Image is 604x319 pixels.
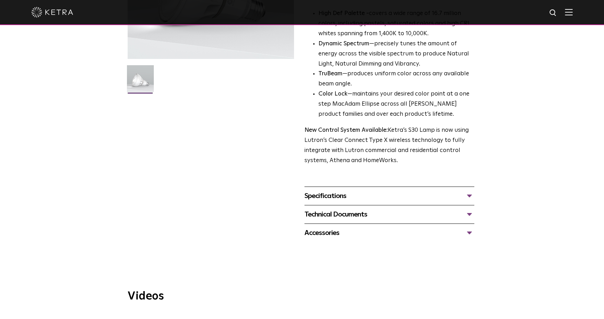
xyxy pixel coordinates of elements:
[318,39,474,69] li: —precisely tunes the amount of energy across the visible spectrum to produce Natural Light, Natur...
[304,127,388,133] strong: New Control System Available:
[304,227,474,238] div: Accessories
[304,209,474,220] div: Technical Documents
[565,9,573,15] img: Hamburger%20Nav.svg
[127,65,154,97] img: S30-Lamp-Edison-2021-Web-Square
[31,7,73,17] img: ketra-logo-2019-white
[318,69,474,89] li: —produces uniform color across any available beam angle.
[304,190,474,202] div: Specifications
[549,9,558,17] img: search icon
[318,89,474,120] li: —maintains your desired color point at a one step MacAdam Ellipse across all [PERSON_NAME] produc...
[318,71,342,77] strong: TruBeam
[304,126,474,166] p: Ketra’s S30 Lamp is now using Lutron’s Clear Connect Type X wireless technology to fully integrat...
[318,41,369,47] strong: Dynamic Spectrum
[128,291,476,302] h3: Videos
[318,91,347,97] strong: Color Lock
